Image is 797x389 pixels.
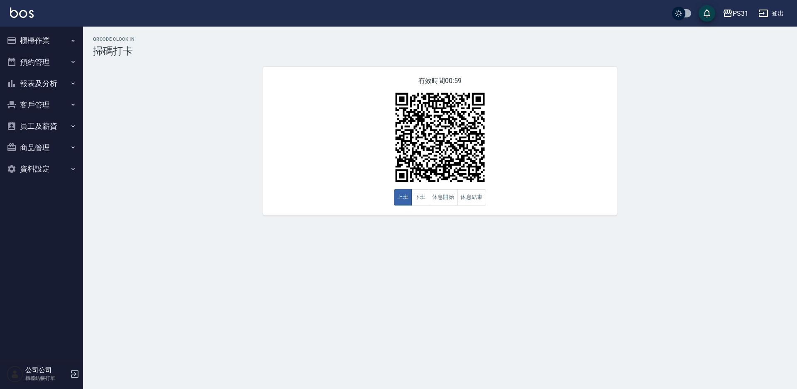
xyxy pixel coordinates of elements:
[93,45,787,57] h3: 掃碼打卡
[3,30,80,51] button: 櫃檯作業
[411,189,429,206] button: 下班
[25,366,68,374] h5: 公司公司
[93,37,787,42] h2: QRcode Clock In
[719,5,752,22] button: PS31
[733,8,748,19] div: PS31
[25,374,68,382] p: 櫃檯結帳打單
[457,189,486,206] button: 休息結束
[3,158,80,180] button: 資料設定
[3,115,80,137] button: 員工及薪資
[3,73,80,94] button: 報表及分析
[3,137,80,159] button: 商品管理
[10,7,34,18] img: Logo
[3,51,80,73] button: 預約管理
[394,189,412,206] button: 上班
[755,6,787,21] button: 登出
[429,189,458,206] button: 休息開始
[3,94,80,116] button: 客戶管理
[7,366,23,382] img: Person
[263,67,617,215] div: 有效時間 00:59
[699,5,715,22] button: save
